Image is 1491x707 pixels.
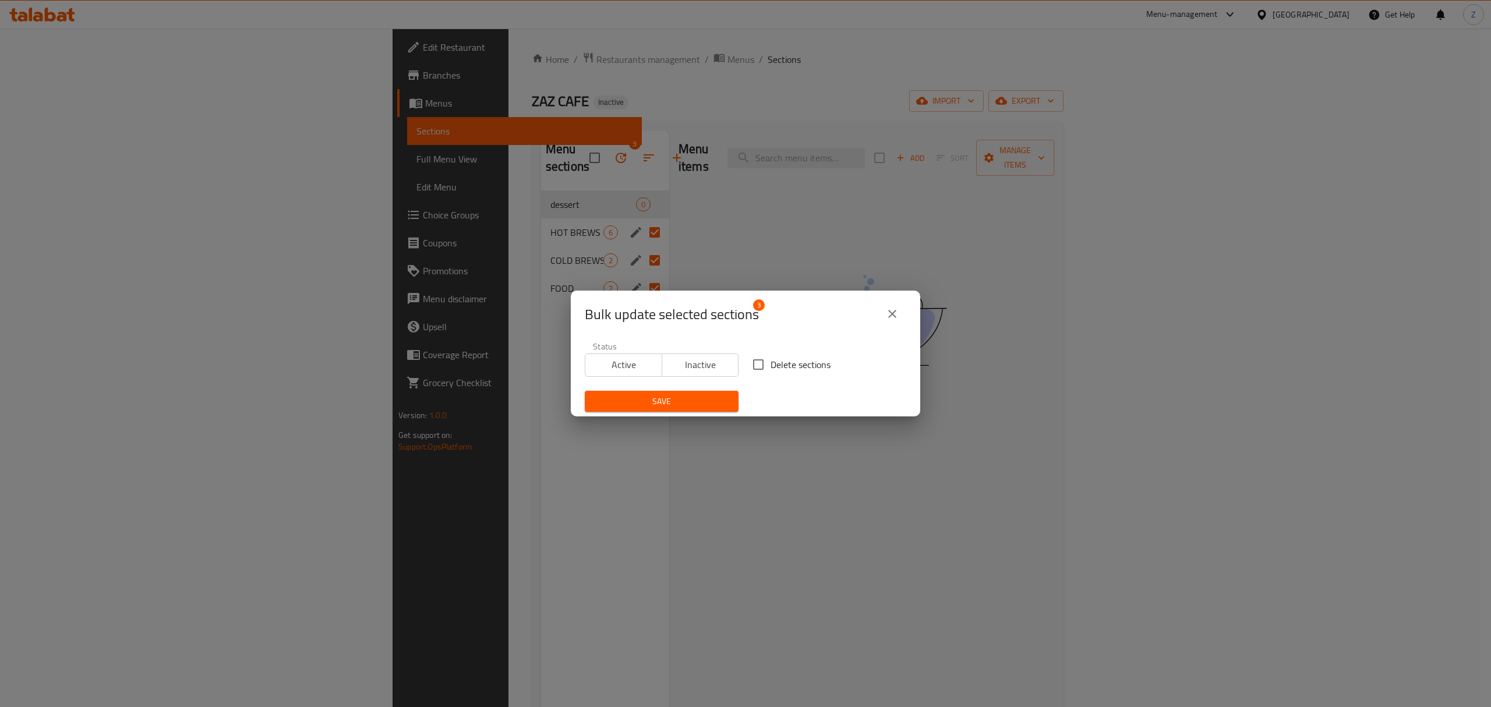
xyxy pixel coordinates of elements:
button: Save [585,391,739,412]
span: Save [594,394,729,409]
button: Active [585,353,662,377]
span: Delete sections [771,358,831,372]
span: Active [590,356,658,373]
span: Selected section count [585,305,759,324]
span: 3 [753,299,765,311]
button: close [878,300,906,328]
button: Inactive [662,353,739,377]
span: Inactive [667,356,734,373]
